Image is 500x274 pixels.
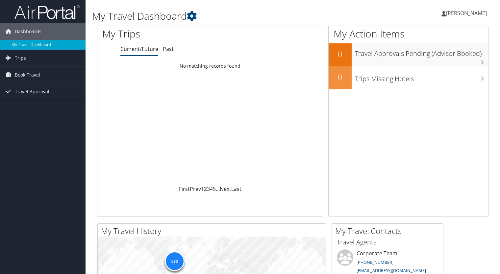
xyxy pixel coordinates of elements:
[329,27,488,41] h1: My Action Items
[97,60,323,72] td: No matching records found
[337,238,438,247] h3: Travel Agents
[357,267,426,273] a: [EMAIL_ADDRESS][DOMAIN_NAME]
[15,67,40,83] span: Book Travel
[446,10,487,17] span: [PERSON_NAME]
[120,45,158,53] a: Current/Future
[329,49,352,60] h2: 0
[213,185,216,193] a: 5
[163,45,174,53] a: Past
[190,185,201,193] a: Prev
[179,185,190,193] a: First
[207,185,210,193] a: 3
[201,185,204,193] a: 1
[216,185,220,193] span: …
[220,185,231,193] a: Next
[231,185,241,193] a: Last
[210,185,213,193] a: 4
[102,27,224,41] h1: My Trips
[355,71,488,83] h3: Trips Missing Hotels
[355,46,488,58] h3: Travel Approvals Pending (Advisor Booked)
[15,23,41,40] span: Dashboards
[329,66,488,89] a: 0Trips Missing Hotels
[164,251,184,271] div: 573
[329,72,352,83] h2: 0
[357,259,393,265] a: [PHONE_NUMBER]
[14,4,80,20] img: airportal-logo.png
[92,9,360,23] h1: My Travel Dashboard
[15,83,49,100] span: Travel Approval
[329,43,488,66] a: 0Travel Approvals Pending (Advisor Booked)
[204,185,207,193] a: 2
[15,50,26,66] span: Trips
[441,3,493,23] a: [PERSON_NAME]
[335,225,443,237] h2: My Travel Contacts
[101,225,326,237] h2: My Travel History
